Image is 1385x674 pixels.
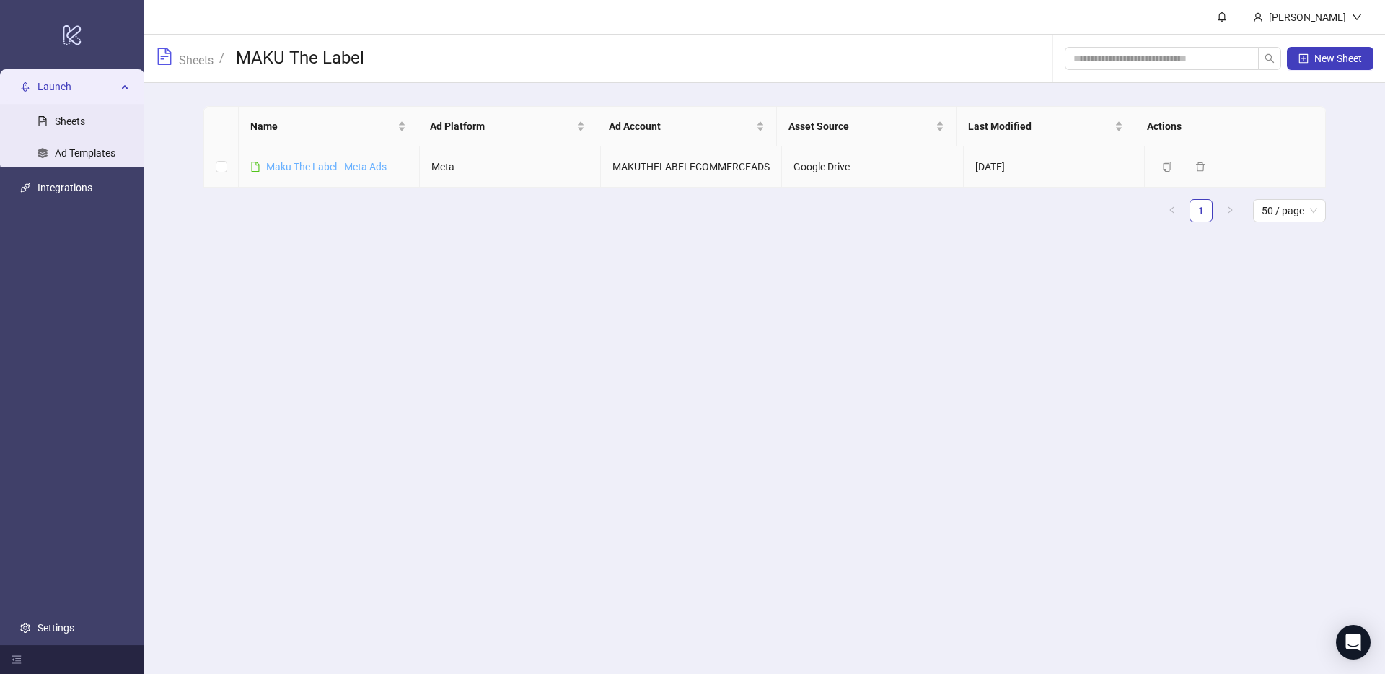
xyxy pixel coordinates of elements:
a: Integrations [38,182,92,193]
span: rocket [20,82,30,92]
li: Previous Page [1161,199,1184,222]
span: menu-fold [12,655,22,665]
div: [PERSON_NAME] [1263,9,1352,25]
td: MAKUTHELABELECOMMERCEADS [601,146,782,188]
span: bell [1217,12,1227,22]
h3: MAKU The Label [236,47,364,70]
span: Last Modified [968,118,1112,134]
button: right [1218,199,1241,222]
span: user [1253,12,1263,22]
td: Google Drive [782,146,963,188]
span: Launch [38,72,117,101]
span: file-text [156,48,173,65]
span: plus-square [1298,53,1309,64]
button: New Sheet [1287,47,1373,70]
th: Ad Platform [418,107,598,146]
span: Name [250,118,395,134]
th: Last Modified [957,107,1136,146]
a: Ad Templates [55,147,115,159]
td: [DATE] [964,146,1145,188]
a: Sheets [176,51,216,67]
button: left [1161,199,1184,222]
span: down [1352,12,1362,22]
span: left [1168,206,1177,214]
span: copy [1162,162,1172,172]
span: right [1226,206,1234,214]
th: Ad Account [597,107,777,146]
li: Next Page [1218,199,1241,222]
div: Open Intercom Messenger [1336,625,1371,660]
a: Settings [38,622,74,634]
a: Maku The Label - Meta Ads [266,161,387,172]
span: delete [1195,162,1205,172]
th: Actions [1135,107,1315,146]
span: New Sheet [1314,53,1362,64]
span: Ad Platform [430,118,574,134]
span: file [250,162,260,172]
span: Asset Source [788,118,933,134]
span: search [1265,53,1275,64]
span: 50 / page [1262,200,1317,222]
th: Name [239,107,418,146]
div: Page Size [1253,199,1326,222]
span: Ad Account [609,118,753,134]
li: 1 [1190,199,1213,222]
th: Asset Source [777,107,957,146]
td: Meta [420,146,601,188]
li: / [219,47,224,70]
a: Sheets [55,115,85,127]
a: 1 [1190,200,1212,222]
